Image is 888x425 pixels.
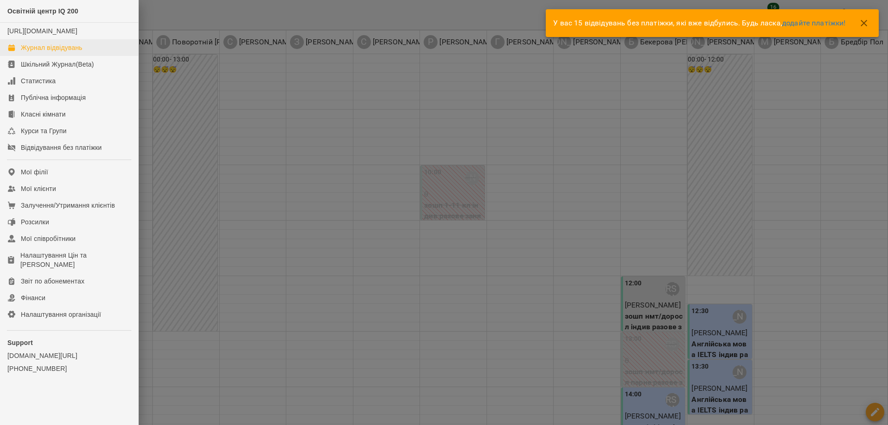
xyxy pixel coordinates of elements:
[21,76,56,86] div: Статистика
[21,184,56,193] div: Мої клієнти
[7,364,131,373] a: [PHONE_NUMBER]
[21,293,45,302] div: Фінанси
[21,60,94,69] div: Шкільний Журнал(Beta)
[21,167,48,177] div: Мої філії
[21,201,115,210] div: Залучення/Утримання клієнтів
[21,126,67,136] div: Курси та Групи
[553,18,845,29] p: У вас 15 відвідувань без платіжки, які вже відбулись. Будь ласка,
[21,217,49,227] div: Розсилки
[7,351,131,360] a: [DOMAIN_NAME][URL]
[21,277,85,286] div: Звіт по абонементах
[21,110,66,119] div: Класні кімнати
[20,251,131,269] div: Налаштування Цін та [PERSON_NAME]
[21,43,82,52] div: Журнал відвідувань
[7,7,78,15] span: Освітній центр IQ 200
[7,27,77,35] a: [URL][DOMAIN_NAME]
[7,338,131,347] p: Support
[21,143,102,152] div: Відвідування без платіжки
[782,18,846,27] a: додайте платіжки!
[21,234,76,243] div: Мої співробітники
[21,93,86,102] div: Публічна інформація
[21,310,101,319] div: Налаштування організації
